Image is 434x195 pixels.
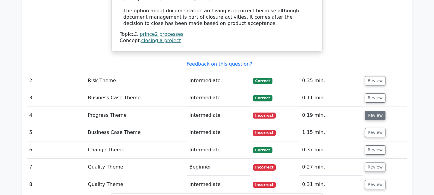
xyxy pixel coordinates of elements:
td: 1:15 min. [300,124,363,141]
button: Review [365,111,385,120]
td: Intermediate [187,89,250,107]
td: Progress Theme [85,107,187,124]
button: Review [365,128,385,137]
div: Concept: [120,38,314,44]
td: 0:35 min. [300,72,363,89]
td: Intermediate [187,124,250,141]
td: 7 [27,159,85,176]
button: Review [365,93,385,103]
td: Risk Theme [85,72,187,89]
a: closing a project [141,38,181,43]
td: 0:37 min. [300,141,363,159]
span: Correct [253,147,272,153]
td: Quality Theme [85,176,187,193]
td: Change Theme [85,141,187,159]
td: 4 [27,107,85,124]
button: Review [365,162,385,172]
button: Review [365,180,385,189]
span: Incorrect [253,130,276,136]
td: 0:31 min. [300,176,363,193]
span: Incorrect [253,164,276,170]
span: Incorrect [253,182,276,188]
td: Intermediate [187,141,250,159]
td: 0:27 min. [300,159,363,176]
button: Review [365,145,385,155]
td: 8 [27,176,85,193]
a: prince2 processes [140,31,184,37]
td: Business Case Theme [85,124,187,141]
td: Beginner [187,159,250,176]
td: 5 [27,124,85,141]
td: 0:11 min. [300,89,363,107]
td: 2 [27,72,85,89]
span: Correct [253,95,272,101]
a: Feedback on this question? [187,61,252,67]
td: Intermediate [187,107,250,124]
td: 0:19 min. [300,107,363,124]
td: Quality Theme [85,159,187,176]
div: Topic: [120,31,314,38]
td: Intermediate [187,176,250,193]
td: 6 [27,141,85,159]
span: Incorrect [253,113,276,119]
button: Review [365,76,385,85]
td: Intermediate [187,72,250,89]
td: Business Case Theme [85,89,187,107]
td: 3 [27,89,85,107]
span: Correct [253,78,272,84]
